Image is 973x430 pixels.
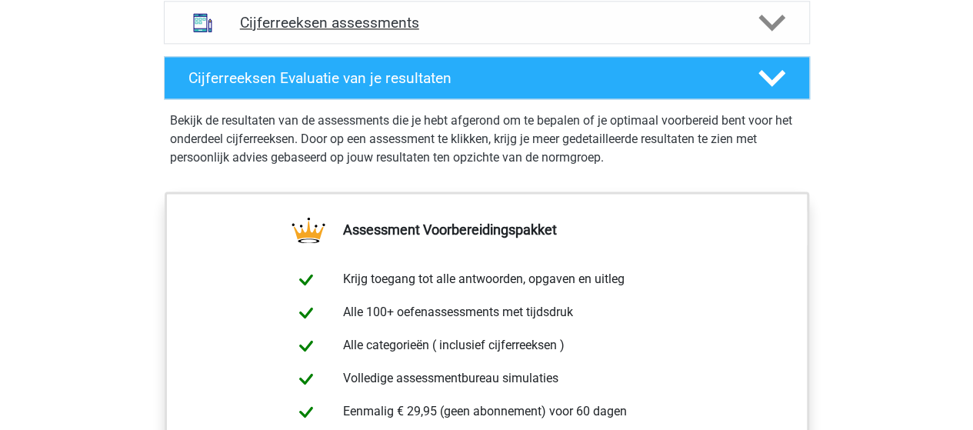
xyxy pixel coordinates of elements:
[158,56,816,99] a: Cijferreeksen Evaluatie van je resultaten
[158,1,816,44] a: assessments Cijferreeksen assessments
[240,14,734,32] h4: Cijferreeksen assessments
[183,3,222,42] img: cijferreeksen assessments
[188,69,734,87] h4: Cijferreeksen Evaluatie van je resultaten
[170,112,804,167] p: Bekijk de resultaten van de assessments die je hebt afgerond om te bepalen of je optimaal voorber...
